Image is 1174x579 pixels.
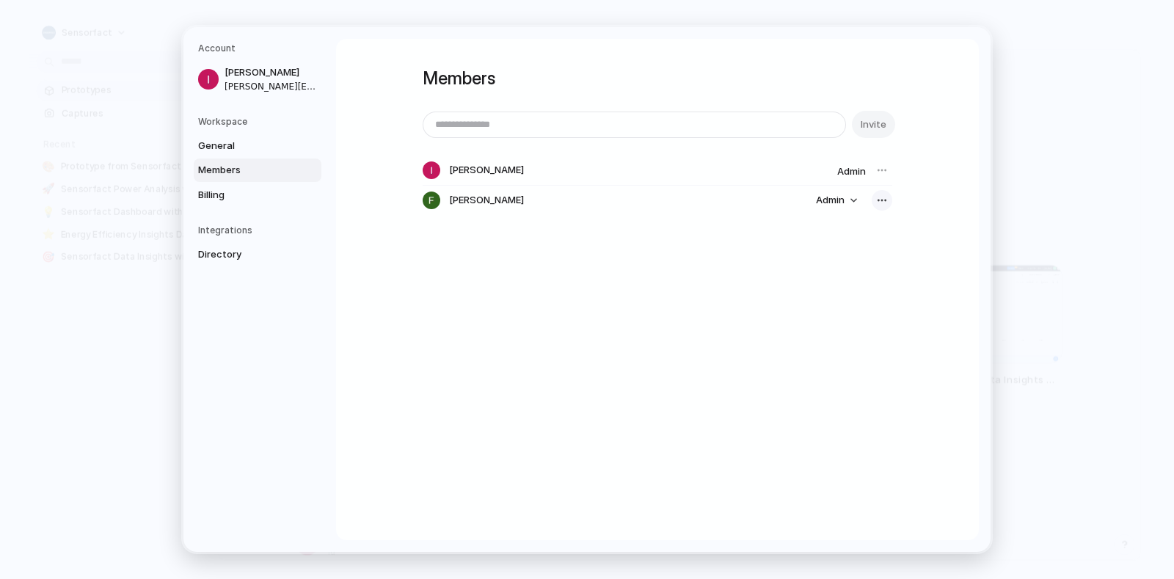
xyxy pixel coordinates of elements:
[225,65,318,80] span: [PERSON_NAME]
[194,243,321,266] a: Directory
[423,65,892,92] h1: Members
[198,163,292,178] span: Members
[807,190,866,211] button: Admin
[198,224,321,237] h5: Integrations
[194,159,321,182] a: Members
[194,134,321,158] a: General
[449,163,524,178] span: [PERSON_NAME]
[198,139,292,153] span: General
[816,193,845,208] span: Admin
[225,80,318,93] span: [PERSON_NAME][EMAIL_ADDRESS][DOMAIN_NAME]
[198,115,321,128] h5: Workspace
[837,165,866,177] span: Admin
[198,247,292,262] span: Directory
[449,193,524,208] span: [PERSON_NAME]
[198,188,292,203] span: Billing
[194,183,321,207] a: Billing
[194,61,321,98] a: [PERSON_NAME][PERSON_NAME][EMAIL_ADDRESS][DOMAIN_NAME]
[198,42,321,55] h5: Account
